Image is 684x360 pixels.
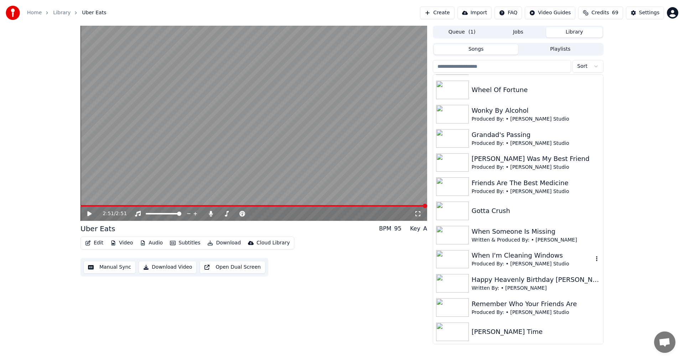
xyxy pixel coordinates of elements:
[139,261,197,274] button: Download Video
[82,9,106,16] span: Uber Eats
[472,309,600,316] div: Produced By: • [PERSON_NAME] Studio
[472,206,600,216] div: Gotta Crush
[394,224,401,233] div: 95
[27,9,42,16] a: Home
[472,227,600,237] div: When Someone Is Missing
[468,29,476,36] span: ( 1 )
[103,210,120,217] div: /
[472,154,600,164] div: [PERSON_NAME] Was My Best Friend
[472,85,600,95] div: Wheel Of Fortune
[116,210,127,217] span: 2:51
[525,6,575,19] button: Video Guides
[578,6,623,19] button: Credits69
[472,116,600,123] div: Produced By: • [PERSON_NAME] Studio
[626,6,664,19] button: Settings
[472,164,600,171] div: Produced By: • [PERSON_NAME] Studio
[472,140,600,147] div: Produced By: • [PERSON_NAME] Studio
[577,63,587,70] span: Sort
[591,9,609,16] span: Credits
[546,27,602,37] button: Library
[137,238,166,248] button: Audio
[472,178,600,188] div: Friends Are The Best Medicine
[457,6,492,19] button: Import
[472,299,600,309] div: Remember Who Your Friends Are
[167,238,203,248] button: Subtitles
[654,331,675,353] div: Open chat
[83,261,136,274] button: Manual Sync
[472,250,593,260] div: When I'm Cleaning Windows
[256,239,290,247] div: Cloud Library
[639,9,659,16] div: Settings
[472,275,600,285] div: Happy Heavenly Birthday [PERSON_NAME]
[612,9,618,16] span: 69
[490,27,546,37] button: Jobs
[82,238,106,248] button: Edit
[108,238,136,248] button: Video
[410,224,420,233] div: Key
[472,260,593,268] div: Produced By: • [PERSON_NAME] Studio
[472,327,600,337] div: [PERSON_NAME] Time
[103,210,114,217] span: 2:51
[434,27,490,37] button: Queue
[199,261,265,274] button: Open Dual Screen
[472,285,600,292] div: Written By: • [PERSON_NAME]
[472,130,600,140] div: Grandad's Passing
[494,6,522,19] button: FAQ
[472,237,600,244] div: Written & Produced By: • [PERSON_NAME]
[423,224,427,233] div: A
[6,6,20,20] img: youka
[81,224,115,234] div: Uber Eats
[379,224,391,233] div: BPM
[204,238,244,248] button: Download
[472,106,600,116] div: Wonky By Alcohol
[518,44,602,55] button: Playlists
[27,9,106,16] nav: breadcrumb
[420,6,455,19] button: Create
[53,9,71,16] a: Library
[472,188,600,195] div: Produced By: • [PERSON_NAME] Studio
[434,44,518,55] button: Songs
